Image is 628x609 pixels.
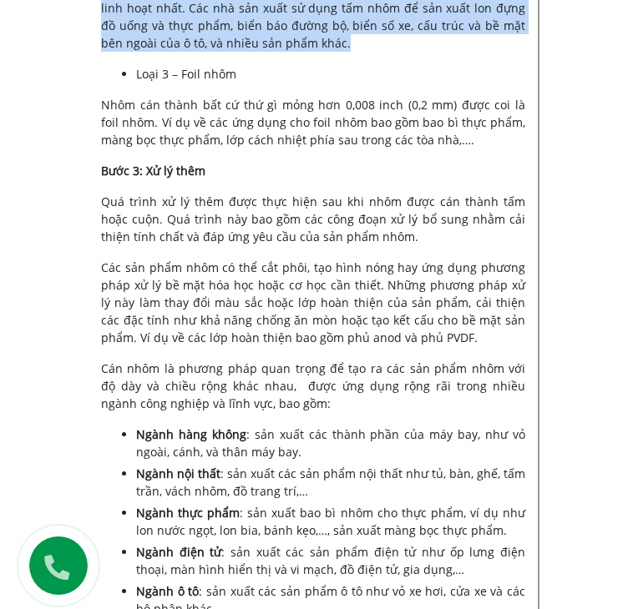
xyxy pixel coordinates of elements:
[136,426,246,442] b: Ngành hàng không
[136,505,240,521] b: Ngành thực phẩm
[136,466,220,481] b: Ngành nội thất
[136,66,236,82] span: Loại 3 – Foil nhôm
[136,583,199,599] b: Ngành ô tô
[136,505,525,538] span: : sản xuất bao bì nhôm cho thực phẩm, ví dụ như lon nước ngọt, lon bia, bánh kẹo,…, sản xuất màng...
[101,97,525,148] span: Nhôm cán thành bất cứ thứ gì mỏng hơn 0,008 inch (0,2 mm) được coi là foil nhôm. Ví dụ về các ứng...
[136,426,525,460] span: : sản xuất các thành phần của máy bay, như vỏ ngoài, cánh, và thân máy bay.
[136,544,221,560] b: Ngành điện tử
[136,544,525,577] span: : sản xuất các sản phẩm điện tử như ốp lưng điện thoại, màn hình hiển thị và vi mạch, đồ điện tử,...
[101,259,525,345] span: Các sản phẩm nhôm có thể cắt phôi, tạo hình nóng hay ứng dụng phương pháp xử lý bề mặt hóa học ho...
[136,466,525,499] span: : sản xuất các sản phẩm nội thất như tủ, bàn, ghế, tấm trần, vách nhôm, đồ trang trí,…
[101,194,525,244] span: Quá trình xử lý thêm được thực hiện sau khi nhôm được cán thành tấm hoặc cuộn. Quá trình này bao ...
[101,163,205,179] b: Bước 3: Xử lý thêm
[101,360,525,411] span: Cán nhôm là phương pháp quan trọng để tạo ra các sản phẩm nhôm với độ dày và chiều rộng khác nhau...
